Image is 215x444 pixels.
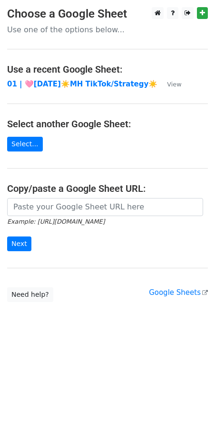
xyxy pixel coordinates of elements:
[7,80,157,88] a: 01 | 🩷[DATE]☀️MH TikTok/Strategy☀️
[7,287,53,302] a: Need help?
[7,64,208,75] h4: Use a recent Google Sheet:
[7,198,203,216] input: Paste your Google Sheet URL here
[7,218,105,225] small: Example: [URL][DOMAIN_NAME]
[7,236,31,251] input: Next
[7,25,208,35] p: Use one of the options below...
[7,183,208,194] h4: Copy/paste a Google Sheet URL:
[157,80,181,88] a: View
[149,288,208,297] a: Google Sheets
[7,137,43,151] a: Select...
[7,7,208,21] h3: Choose a Google Sheet
[7,118,208,130] h4: Select another Google Sheet:
[167,81,181,88] small: View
